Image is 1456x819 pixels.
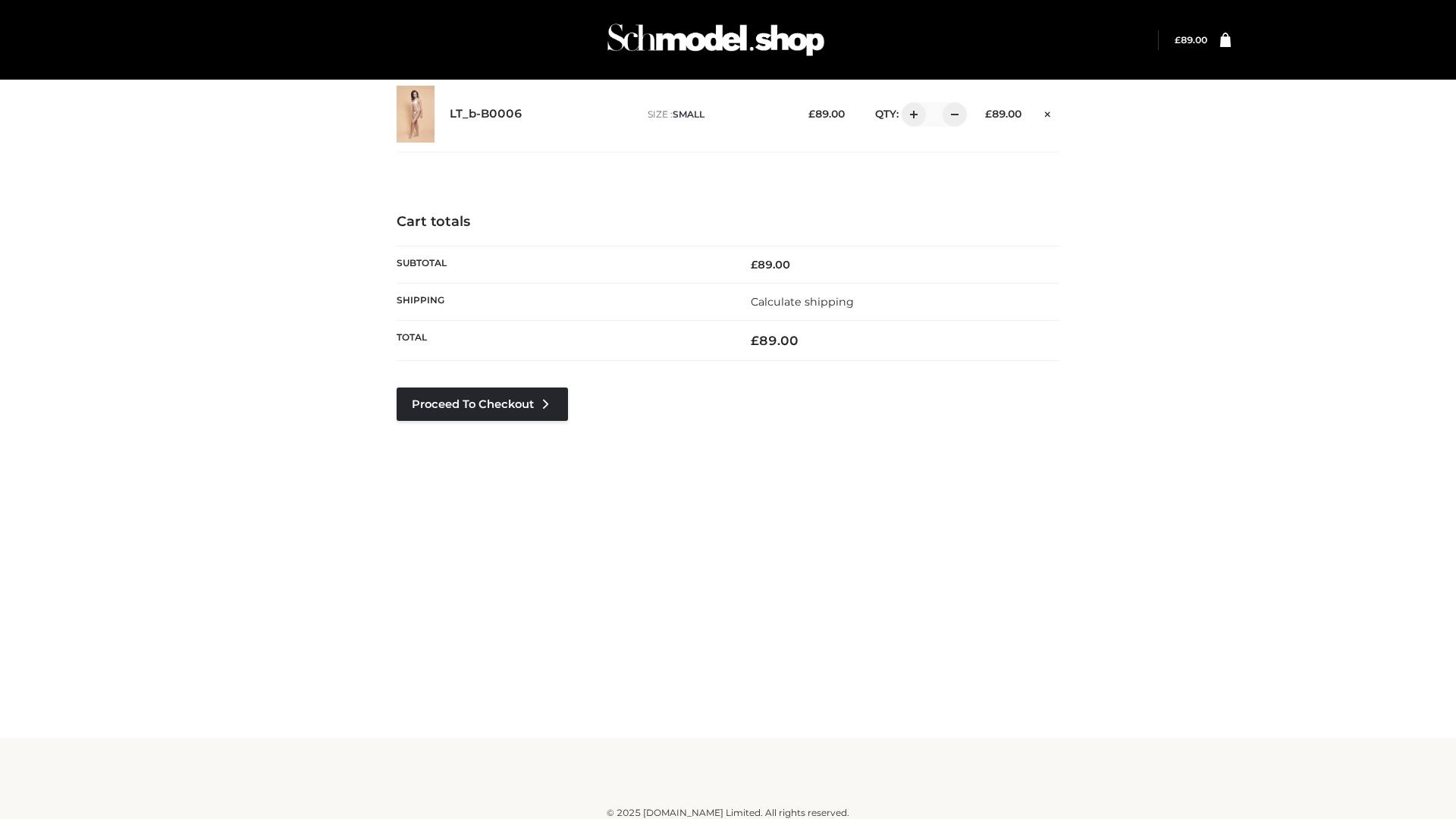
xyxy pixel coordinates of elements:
th: Shipping [397,283,728,320]
bdi: 89.00 [808,108,845,120]
span: SMALL [673,108,704,120]
a: Proceed to Checkout [397,388,568,421]
a: LT_b-B0006 [450,107,522,121]
bdi: 89.00 [1175,34,1207,45]
h4: Cart totals [397,214,1059,231]
a: Calculate shipping [751,295,854,309]
div: QTY: [860,102,962,127]
span: £ [985,108,992,120]
bdi: 89.00 [985,108,1021,120]
span: £ [751,333,759,348]
a: £89.00 [1175,34,1207,45]
p: size : [648,108,785,121]
img: LT_b-B0006 - SMALL [397,86,435,143]
th: Subtotal [397,246,728,283]
span: £ [1175,34,1181,45]
img: Schmodel Admin 964 [602,10,830,70]
span: £ [808,108,815,120]
bdi: 89.00 [751,333,799,348]
a: Remove this item [1037,102,1059,122]
th: Total [397,321,728,361]
span: £ [751,258,758,271]
bdi: 89.00 [751,258,790,271]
